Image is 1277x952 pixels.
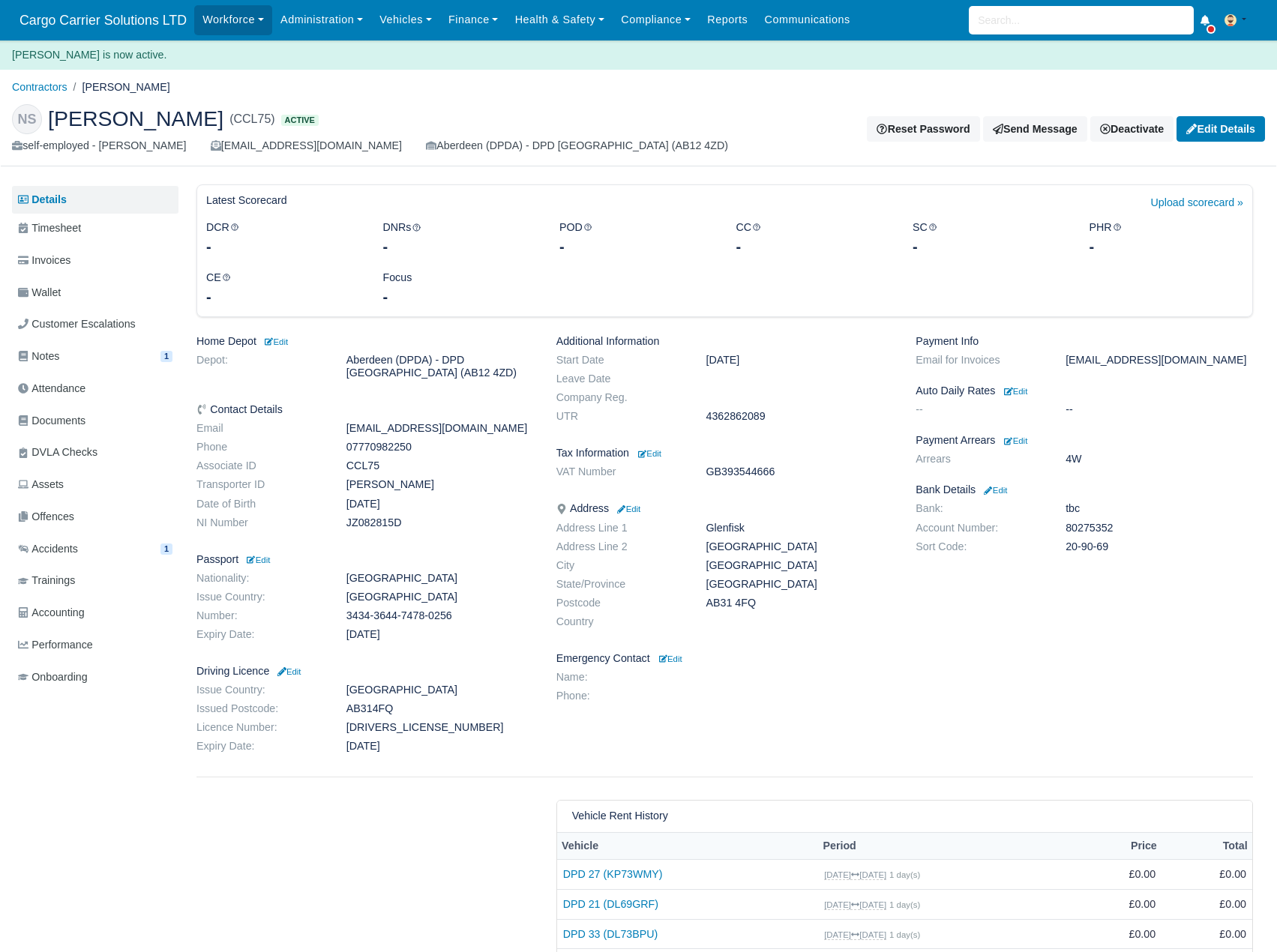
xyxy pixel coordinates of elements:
[185,441,335,454] dt: Phone
[18,316,136,333] span: Customer Escalations
[695,578,905,591] dd: [GEOGRAPHIC_DATA]
[545,354,695,367] dt: Start Date
[196,335,534,348] h6: Home Depot
[383,286,538,307] div: -
[824,900,886,910] small: [DATE] [DATE]
[559,236,714,257] div: -
[1,92,1276,167] div: Nils Langgaard-Sorensen
[18,252,70,269] span: Invoices
[196,665,534,678] h6: Driving Licence
[185,572,335,585] dt: Nationality:
[545,671,695,684] dt: Name:
[756,5,859,34] a: Communications
[904,502,1054,515] dt: Bank:
[335,516,545,529] dd: JZ082815D
[18,412,85,430] span: Documents
[12,406,178,436] a: Documents
[563,926,812,943] a: DPD 33 (DL73BPU)
[12,186,178,214] a: Details
[18,444,97,461] span: DVLA Checks
[1054,540,1264,553] dd: 20-90-69
[916,434,1253,447] h6: Payment Arrears
[12,5,194,35] span: Cargo Carrier Solutions LTD
[545,540,695,553] dt: Address Line 2
[12,81,67,93] a: Contractors
[12,630,178,660] a: Performance
[196,403,534,416] h6: Contact Details
[1071,919,1162,949] td: £0.00
[185,516,335,529] dt: NI Number
[275,665,301,677] a: Edit
[1162,889,1252,919] td: £0.00
[195,219,372,257] div: DCR
[12,502,178,531] a: Offences
[545,615,695,628] dt: Country
[695,466,905,478] dd: GB393544666
[695,522,905,534] dd: Glenfisk
[889,930,920,939] small: 1 day(s)
[1054,453,1264,466] dd: 4W
[262,335,288,347] a: Edit
[12,470,178,499] a: Assets
[563,866,812,883] a: DPD 27 (KP73WMY)
[548,219,725,257] div: POD
[229,110,274,128] span: (CCL75)
[556,502,894,515] h6: Address
[185,609,335,622] dt: Number:
[916,335,1253,348] h6: Payment Info
[426,137,728,154] div: Aberdeen (DPDA) - DPD [GEOGRAPHIC_DATA] (AB12 4ZD)
[185,422,335,435] dt: Email
[275,667,301,676] small: Edit
[160,351,172,362] span: 1
[1162,832,1252,860] th: Total
[635,447,661,459] a: Edit
[206,236,361,257] div: -
[901,219,1078,257] div: SC
[556,652,894,665] h6: Emergency Contact
[12,342,178,371] a: Notes 1
[12,566,178,595] a: Trainings
[1078,219,1255,257] div: PHR
[545,690,695,702] dt: Phone:
[556,335,894,348] h6: Additional Information
[1151,194,1243,219] a: Upload scorecard »
[18,636,93,654] span: Performance
[695,354,905,367] dd: [DATE]
[244,553,270,565] a: Edit
[736,236,891,257] div: -
[185,354,335,379] dt: Depot:
[335,591,545,603] dd: [GEOGRAPHIC_DATA]
[185,478,335,491] dt: Transporter ID
[969,6,1194,34] input: Search...
[18,508,74,525] span: Offences
[1162,860,1252,890] td: £0.00
[12,6,194,35] a: Cargo Carrier Solutions LTD
[1071,860,1162,890] td: £0.00
[904,453,1054,466] dt: Arrears
[982,483,1007,495] a: Edit
[18,476,64,493] span: Assets
[1054,502,1264,515] dd: tbc
[889,870,920,879] small: 1 day(s)
[335,478,545,491] dd: [PERSON_NAME]
[572,810,668,822] h6: Vehicle Rent History
[12,598,178,627] a: Accounting
[48,108,223,129] span: [PERSON_NAME]
[18,572,75,589] span: Trainings
[335,460,545,472] dd: CCL75
[185,721,335,734] dt: Licence Number:
[185,702,335,715] dt: Issued Postcode:
[545,597,695,609] dt: Postcode
[1162,919,1252,949] td: £0.00
[695,540,905,553] dd: [GEOGRAPHIC_DATA]
[545,391,695,404] dt: Company Reg.
[372,219,549,257] div: DNRs
[615,504,640,513] small: Edit
[160,543,172,555] span: 1
[1054,522,1264,534] dd: 80275352
[1071,889,1162,919] td: £0.00
[818,832,1071,860] th: Period
[18,669,88,686] span: Onboarding
[440,5,507,34] a: Finance
[725,219,902,257] div: CC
